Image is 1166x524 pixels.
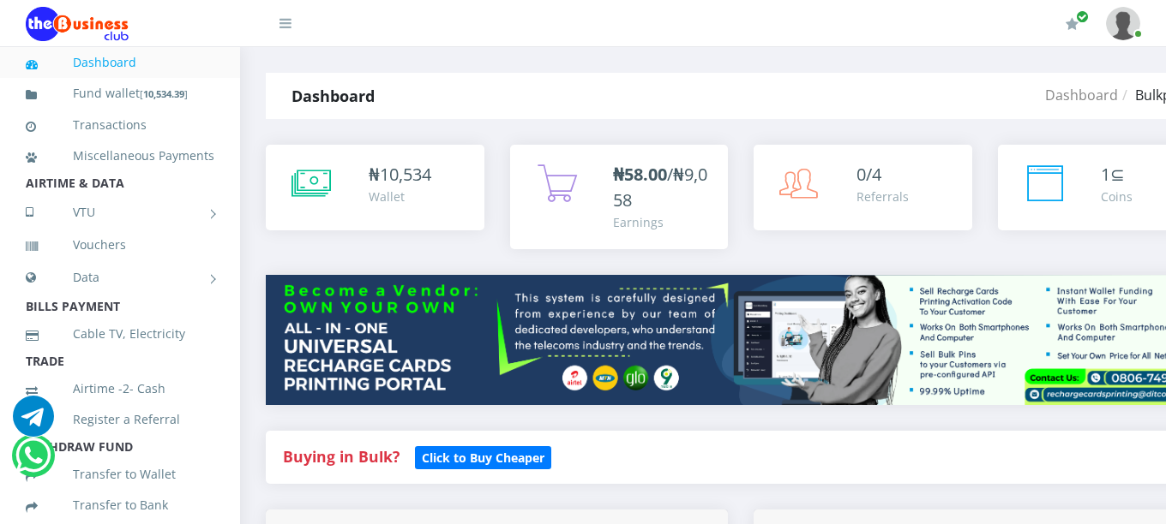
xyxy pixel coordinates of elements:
[283,446,400,467] strong: Buying in Bulk?
[1045,86,1118,104] a: Dashboard
[856,163,881,186] span: 0/4
[26,136,214,176] a: Miscellaneous Payments
[26,225,214,265] a: Vouchers
[26,191,214,234] a: VTU
[13,408,54,437] a: Chat for support
[140,87,188,100] small: [ ]
[369,162,431,188] div: ₦
[369,188,431,205] div: Wallet
[26,314,214,354] a: Cable TV, Electricity
[422,450,544,466] b: Click to Buy Cheaper
[26,105,214,145] a: Transactions
[1101,162,1133,188] div: ⊆
[754,145,972,230] a: 0/4 Referrals
[1101,188,1133,205] div: Coins
[1101,163,1110,186] span: 1
[1066,17,1079,31] i: Renew/Upgrade Subscription
[1106,7,1140,40] img: User
[613,163,667,186] b: ₦58.00
[143,87,184,100] b: 10,534.39
[291,86,375,106] strong: Dashboard
[380,163,431,186] span: 10,534
[26,256,214,299] a: Data
[415,446,551,467] a: Click to Buy Cheaper
[26,74,214,114] a: Fund wallet[10,534.39]
[510,145,729,249] a: ₦58.00/₦9,058 Earnings
[613,213,712,231] div: Earnings
[26,7,129,41] img: Logo
[856,188,909,205] div: Referrals
[613,163,707,211] span: /₦9,058
[1076,10,1089,23] span: Renew/Upgrade Subscription
[15,448,51,476] a: Chat for support
[26,43,214,82] a: Dashboard
[26,369,214,408] a: Airtime -2- Cash
[26,455,214,494] a: Transfer to Wallet
[26,400,214,439] a: Register a Referral
[266,145,484,230] a: ₦10,534 Wallet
